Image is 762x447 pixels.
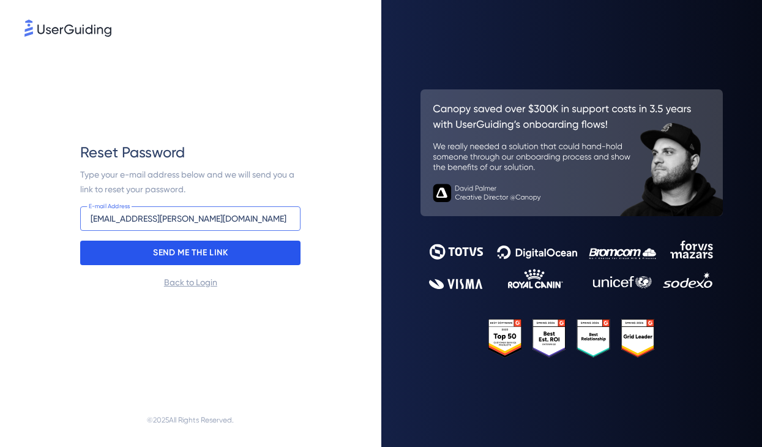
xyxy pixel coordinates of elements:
[24,20,111,37] img: 8faab4ba6bc7696a72372aa768b0286c.svg
[164,277,217,287] a: Back to Login
[153,243,228,263] p: SEND ME THE LINK
[420,89,723,216] img: 26c0aa7c25a843aed4baddd2b5e0fa68.svg
[147,413,234,427] span: © 2025 All Rights Reserved.
[80,206,301,231] input: john@example.com
[488,319,655,357] img: 25303e33045975176eb484905ab012ff.svg
[80,170,296,194] span: Type your e-mail address below and we will send you a link to reset your password.
[80,143,185,162] span: Reset Password
[429,241,714,289] img: 9302ce2ac39453076f5bc0f2f2ca889b.svg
